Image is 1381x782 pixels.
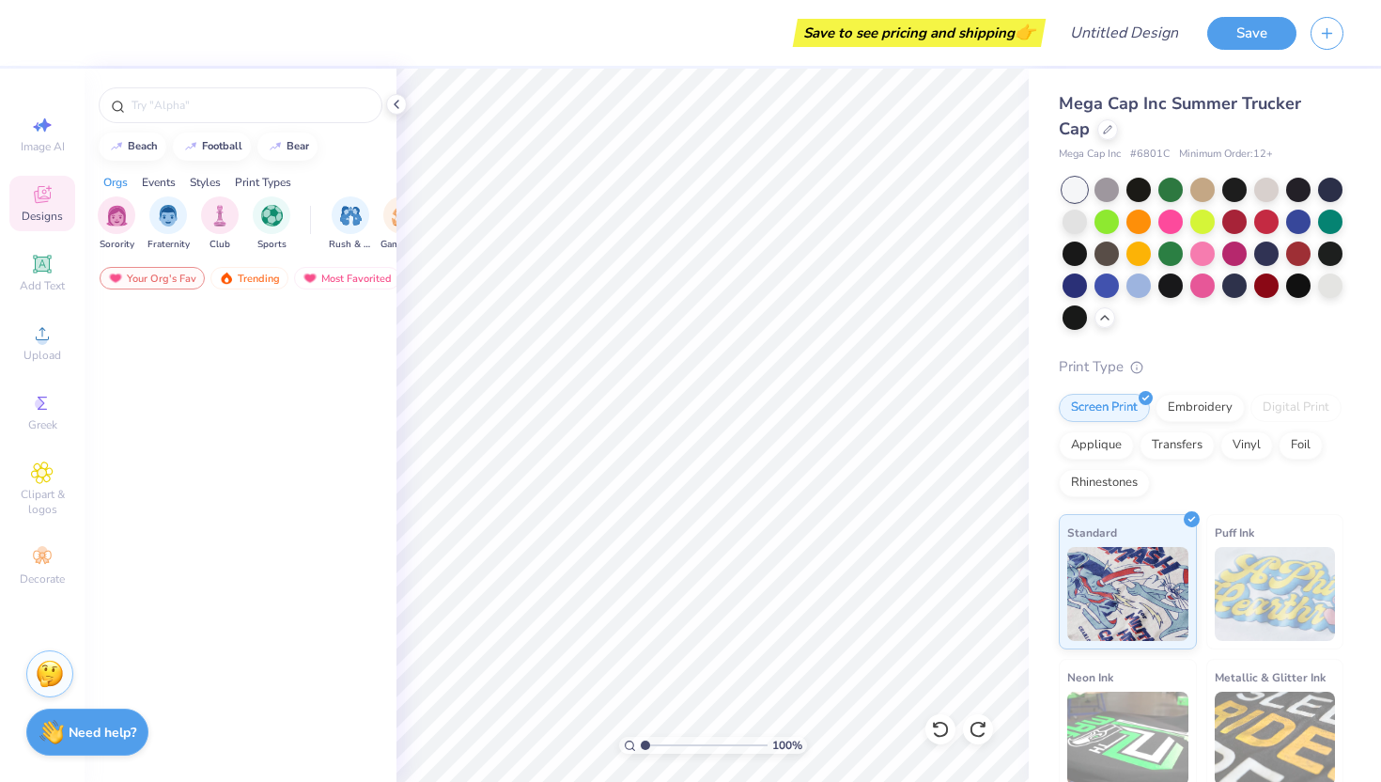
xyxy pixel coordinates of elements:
[1250,394,1342,422] div: Digital Print
[98,196,135,252] div: filter for Sorority
[253,196,290,252] button: filter button
[98,196,135,252] button: filter button
[158,205,178,227] img: Fraternity Image
[1055,14,1193,52] input: Untitled Design
[340,205,362,227] img: Rush & Bid Image
[294,267,400,289] div: Most Favorited
[1207,17,1296,50] button: Save
[202,141,242,151] div: football
[235,174,291,191] div: Print Types
[1130,147,1170,163] span: # 6801C
[100,267,205,289] div: Your Org's Fav
[1015,21,1035,43] span: 👉
[257,238,287,252] span: Sports
[1067,547,1188,641] img: Standard
[103,174,128,191] div: Orgs
[1179,147,1273,163] span: Minimum Order: 12 +
[1059,356,1343,378] div: Print Type
[1215,547,1336,641] img: Puff Ink
[1059,394,1150,422] div: Screen Print
[9,487,75,517] span: Clipart & logos
[219,272,234,285] img: trending.gif
[261,205,283,227] img: Sports Image
[210,267,288,289] div: Trending
[287,141,309,151] div: bear
[106,205,128,227] img: Sorority Image
[201,196,239,252] div: filter for Club
[380,196,424,252] div: filter for Game Day
[22,209,63,224] span: Designs
[329,196,372,252] div: filter for Rush & Bid
[209,205,230,227] img: Club Image
[329,196,372,252] button: filter button
[147,196,190,252] button: filter button
[1220,431,1273,460] div: Vinyl
[329,238,372,252] span: Rush & Bid
[303,272,318,285] img: most_fav.gif
[69,724,136,742] strong: Need help?
[257,133,318,161] button: bear
[190,174,221,191] div: Styles
[392,205,413,227] img: Game Day Image
[147,238,190,252] span: Fraternity
[1059,92,1301,140] span: Mega Cap Inc Summer Trucker Cap
[380,238,424,252] span: Game Day
[128,141,158,151] div: beach
[1067,667,1113,687] span: Neon Ink
[772,737,802,754] span: 100 %
[99,133,166,161] button: beach
[142,174,176,191] div: Events
[1140,431,1215,460] div: Transfers
[173,133,251,161] button: football
[1279,431,1323,460] div: Foil
[1059,147,1121,163] span: Mega Cap Inc
[1059,431,1134,460] div: Applique
[109,141,124,152] img: trend_line.gif
[20,571,65,586] span: Decorate
[1215,523,1254,542] span: Puff Ink
[108,272,123,285] img: most_fav.gif
[1215,667,1326,687] span: Metallic & Glitter Ink
[268,141,283,152] img: trend_line.gif
[23,348,61,363] span: Upload
[20,278,65,293] span: Add Text
[1067,523,1117,542] span: Standard
[1156,394,1245,422] div: Embroidery
[209,238,230,252] span: Club
[798,19,1041,47] div: Save to see pricing and shipping
[253,196,290,252] div: filter for Sports
[147,196,190,252] div: filter for Fraternity
[183,141,198,152] img: trend_line.gif
[21,139,65,154] span: Image AI
[1059,469,1150,497] div: Rhinestones
[100,238,134,252] span: Sorority
[130,96,370,115] input: Try "Alpha"
[380,196,424,252] button: filter button
[201,196,239,252] button: filter button
[28,417,57,432] span: Greek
